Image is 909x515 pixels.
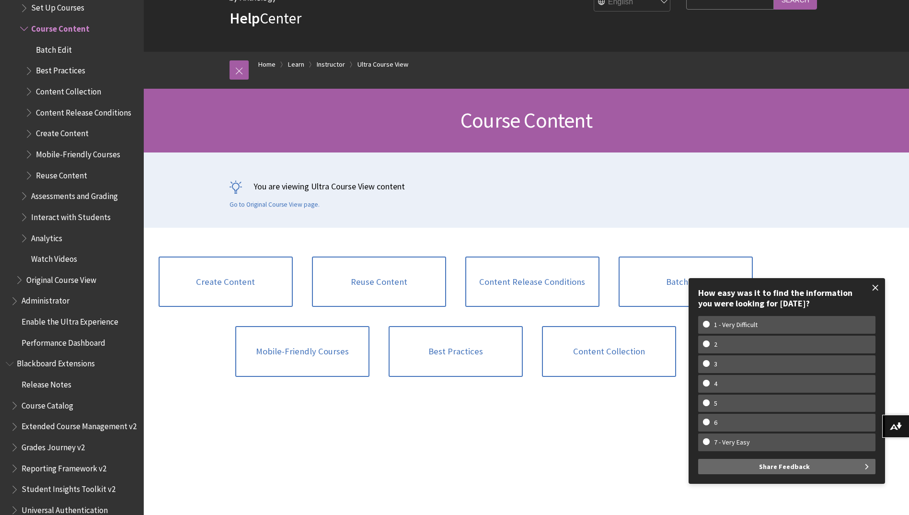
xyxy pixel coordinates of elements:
a: Home [258,59,276,70]
a: Go to Original Course View page. [230,200,320,209]
span: Reuse Content [36,167,87,180]
span: Course Content [31,21,90,34]
a: Reuse Content [312,257,446,307]
p: You are viewing Ultra Course View content [230,180,824,192]
a: Mobile-Friendly Courses [235,326,369,377]
a: Best Practices [389,326,523,377]
span: Content Collection [36,83,101,96]
a: Content Collection [542,326,676,377]
span: Best Practices [36,63,85,76]
span: Reporting Framework v2 [22,460,106,473]
span: Interact with Students [31,209,111,222]
span: Performance Dashboard [22,335,105,348]
span: Grades Journey v2 [22,439,85,452]
span: Create Content [36,126,89,139]
span: Course Content [460,107,592,133]
a: Create Content [159,257,293,307]
span: Mobile-Friendly Courses [36,146,120,159]
a: Instructor [317,59,345,70]
w-span: 5 [703,399,728,408]
span: Watch Videos [31,251,77,264]
w-span: 3 [703,360,728,368]
span: Student Insights Toolkit v2 [22,481,115,494]
a: Content Release Conditions [465,257,599,307]
span: Administrator [22,293,69,306]
w-span: 6 [703,419,728,427]
span: Course Catalog [22,398,73,410]
w-span: 7 - Very Easy [703,438,761,446]
a: HelpCenter [230,9,301,28]
button: Share Feedback [698,459,875,474]
a: Ultra Course View [357,59,408,70]
span: Batch Edit [36,42,72,55]
strong: Help [230,9,260,28]
w-span: 1 - Very Difficult [703,321,769,329]
span: Share Feedback [759,459,810,474]
span: Content Release Conditions [36,105,131,117]
span: Analytics [31,230,62,243]
span: Assessments and Grading [31,188,118,201]
span: Blackboard Extensions [17,356,95,369]
span: Release Notes [22,376,71,389]
span: Original Course View [26,272,96,285]
a: Learn [288,59,304,70]
span: Extended Course Management v2 [22,419,137,432]
div: How easy was it to find the information you were looking for [DATE]? [698,288,875,308]
w-span: 2 [703,340,728,349]
a: Batch Edit [619,257,753,307]
span: Enable the Ultra Experience [22,314,118,327]
w-span: 4 [703,380,728,388]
